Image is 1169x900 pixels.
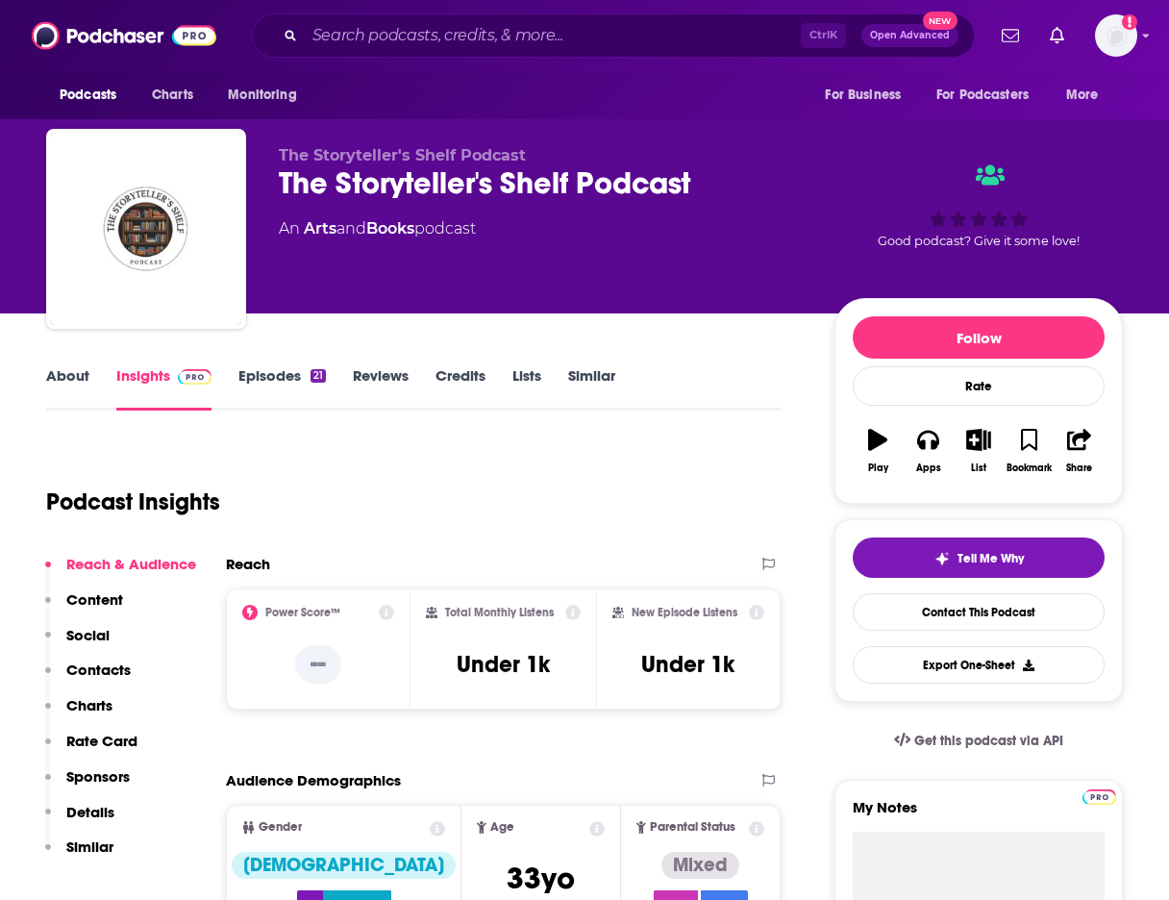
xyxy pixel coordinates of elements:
[825,82,901,109] span: For Business
[811,77,925,113] button: open menu
[507,860,575,897] span: 33 yo
[305,20,801,51] input: Search podcasts, credits, & more...
[868,462,888,474] div: Play
[914,733,1063,749] span: Get this podcast via API
[853,316,1105,359] button: Follow
[66,732,137,750] p: Rate Card
[903,416,953,486] button: Apps
[152,82,193,109] span: Charts
[304,219,336,237] a: Arts
[878,234,1080,248] span: Good podcast? Give it some love!
[1053,77,1123,113] button: open menu
[279,146,526,164] span: The Storyteller's Shelf Podcast
[1004,416,1054,486] button: Bookmark
[853,798,1105,832] label: My Notes
[958,551,1024,566] span: Tell Me Why
[46,487,220,516] h1: Podcast Insights
[139,77,205,113] a: Charts
[1095,14,1137,57] img: User Profile
[1122,14,1137,30] svg: Add a profile image
[1042,19,1072,52] a: Show notifications dropdown
[66,837,113,856] p: Similar
[232,852,456,879] div: [DEMOGRAPHIC_DATA]
[45,590,123,626] button: Content
[45,732,137,767] button: Rate Card
[435,366,485,411] a: Credits
[870,31,950,40] span: Open Advanced
[934,551,950,566] img: tell me why sparkle
[490,821,514,834] span: Age
[214,77,321,113] button: open menu
[853,593,1105,631] a: Contact This Podcast
[66,803,114,821] p: Details
[32,17,216,54] img: Podchaser - Follow, Share and Rate Podcasts
[60,82,116,109] span: Podcasts
[936,82,1029,109] span: For Podcasters
[45,696,112,732] button: Charts
[1066,82,1099,109] span: More
[50,133,242,325] img: The Storyteller's Shelf Podcast
[457,650,550,679] h3: Under 1k
[650,821,735,834] span: Parental Status
[311,369,326,383] div: 21
[1095,14,1137,57] button: Show profile menu
[366,219,414,237] a: Books
[353,366,409,411] a: Reviews
[861,24,958,47] button: Open AdvancedNew
[632,606,737,619] h2: New Episode Listens
[66,626,110,644] p: Social
[45,555,196,590] button: Reach & Audience
[661,852,739,879] div: Mixed
[45,626,110,662] button: Social
[834,146,1123,265] div: Good podcast? Give it some love!
[45,837,113,873] button: Similar
[66,661,131,679] p: Contacts
[265,606,340,619] h2: Power Score™
[66,696,112,714] p: Charts
[238,366,326,411] a: Episodes21
[853,416,903,486] button: Play
[295,645,341,684] p: --
[1082,787,1116,805] a: Pro website
[994,19,1027,52] a: Show notifications dropdown
[116,366,211,411] a: InsightsPodchaser Pro
[954,416,1004,486] button: List
[279,217,476,240] div: An podcast
[853,646,1105,684] button: Export One-Sheet
[568,366,615,411] a: Similar
[445,606,554,619] h2: Total Monthly Listens
[641,650,734,679] h3: Under 1k
[66,767,130,786] p: Sponsors
[66,555,196,573] p: Reach & Audience
[45,767,130,803] button: Sponsors
[259,821,302,834] span: Gender
[1007,462,1052,474] div: Bookmark
[916,462,941,474] div: Apps
[879,717,1079,764] a: Get this podcast via API
[924,77,1057,113] button: open menu
[1095,14,1137,57] span: Logged in as mfurr
[801,23,846,48] span: Ctrl K
[226,555,270,573] h2: Reach
[45,661,131,696] button: Contacts
[228,82,296,109] span: Monitoring
[336,219,366,237] span: and
[1082,789,1116,805] img: Podchaser Pro
[66,590,123,609] p: Content
[971,462,986,474] div: List
[853,537,1105,578] button: tell me why sparkleTell Me Why
[252,13,975,58] div: Search podcasts, credits, & more...
[853,366,1105,406] div: Rate
[512,366,541,411] a: Lists
[226,771,401,789] h2: Audience Demographics
[923,12,958,30] span: New
[46,77,141,113] button: open menu
[178,369,211,385] img: Podchaser Pro
[46,366,89,411] a: About
[1055,416,1105,486] button: Share
[1066,462,1092,474] div: Share
[45,803,114,838] button: Details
